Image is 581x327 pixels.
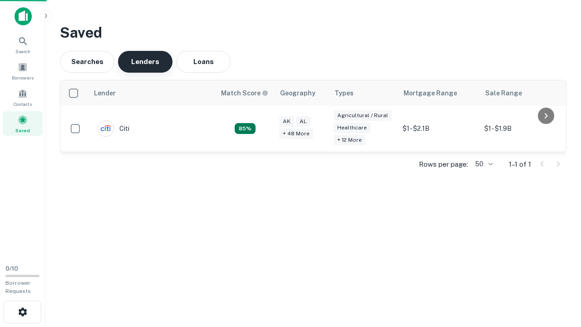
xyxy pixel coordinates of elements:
[176,51,231,73] button: Loans
[235,123,256,134] div: Capitalize uses an advanced AI algorithm to match your search with the best lender. The match sco...
[398,80,480,106] th: Mortgage Range
[334,110,392,121] div: Agricultural / Rural
[296,116,310,127] div: AL
[480,106,561,152] td: $1 - $1.9B
[5,280,31,294] span: Borrower Requests
[472,158,494,171] div: 50
[279,129,313,139] div: + 48 more
[221,88,268,98] div: Capitalize uses an advanced AI algorithm to match your search with the best lender. The match sco...
[118,51,172,73] button: Lenders
[275,80,329,106] th: Geography
[334,135,365,145] div: + 12 more
[15,7,32,25] img: capitalize-icon.png
[334,123,370,133] div: Healthcare
[509,159,531,170] p: 1–1 of 1
[3,59,43,83] a: Borrowers
[279,116,294,127] div: AK
[216,80,275,106] th: Capitalize uses an advanced AI algorithm to match your search with the best lender. The match sco...
[60,22,566,44] h3: Saved
[335,88,354,99] div: Types
[98,121,113,136] img: picture
[94,88,116,99] div: Lender
[398,106,480,152] td: $1 - $2.1B
[3,32,43,57] a: Search
[98,120,129,137] div: Citi
[3,111,43,136] a: Saved
[485,88,522,99] div: Sale Range
[480,80,561,106] th: Sale Range
[12,74,34,81] span: Borrowers
[221,88,266,98] h6: Match Score
[89,80,216,106] th: Lender
[3,85,43,109] a: Contacts
[14,100,32,108] span: Contacts
[404,88,457,99] div: Mortgage Range
[15,48,30,55] span: Search
[280,88,315,99] div: Geography
[536,254,581,298] iframe: Chat Widget
[15,127,30,134] span: Saved
[329,80,398,106] th: Types
[419,159,468,170] p: Rows per page:
[5,265,18,272] span: 0 / 10
[60,51,114,73] button: Searches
